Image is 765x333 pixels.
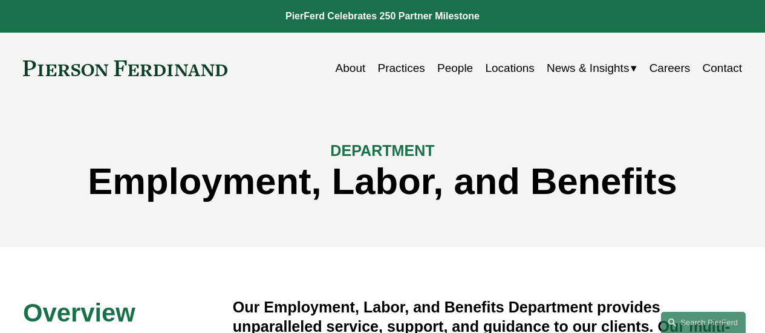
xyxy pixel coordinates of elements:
[23,299,135,327] span: Overview
[547,58,629,79] span: News & Insights
[23,160,742,202] h1: Employment, Labor, and Benefits
[336,57,366,80] a: About
[703,57,743,80] a: Contact
[547,57,637,80] a: folder dropdown
[485,57,534,80] a: Locations
[437,57,473,80] a: People
[378,57,425,80] a: Practices
[330,142,434,159] span: DEPARTMENT
[649,57,691,80] a: Careers
[661,312,746,333] a: Search this site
